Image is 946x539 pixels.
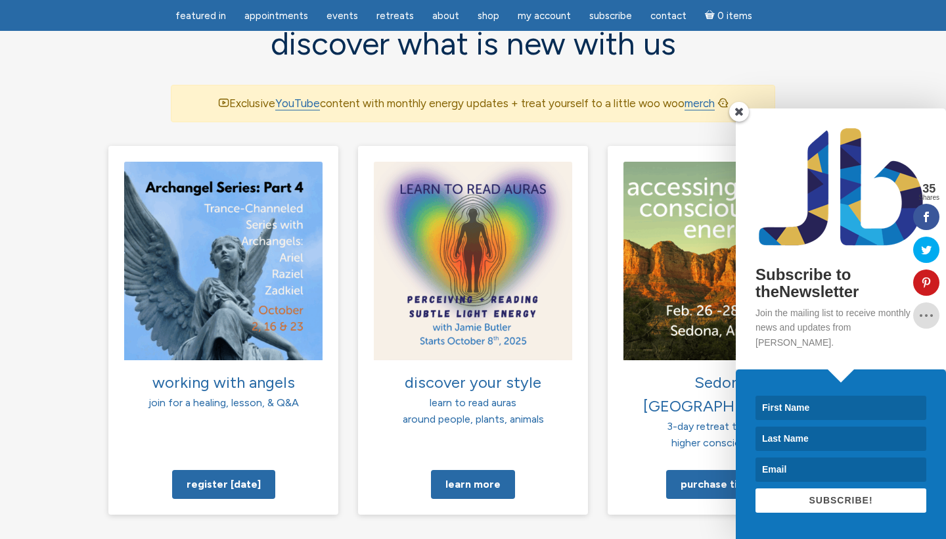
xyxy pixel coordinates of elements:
span: Contact [650,10,687,22]
a: Shop [470,3,507,29]
span: learn to read auras [430,396,516,409]
a: Cart0 items [697,2,760,29]
a: Contact [642,3,694,29]
span: Shop [478,10,499,22]
span: discover your style [405,373,541,392]
a: YouTube [275,97,320,110]
span: SUBSCRIBE! [809,495,872,505]
input: Email [755,457,926,482]
input: First Name [755,396,926,420]
span: Appointments [244,10,308,22]
a: featured in [168,3,234,29]
span: Shares [918,195,939,201]
p: Join the mailing list to receive monthly news and updates from [PERSON_NAME]. [755,306,926,350]
span: About [432,10,459,22]
span: join for a healing, lesson, & Q&A [148,396,299,409]
a: Retreats [369,3,422,29]
a: My Account [510,3,579,29]
span: featured in [175,10,226,22]
div: Exclusive content with monthly energy updates + treat yourself to a little woo woo [171,85,775,122]
span: working with angels [152,373,295,392]
span: Subscribe [589,10,632,22]
span: 0 items [717,11,752,21]
a: Learn more [431,470,515,499]
span: around people, plants, animals [403,413,544,425]
a: merch [685,97,715,110]
h2: Subscribe to theNewsletter [755,266,926,301]
button: SUBSCRIBE! [755,488,926,513]
span: Events [327,10,358,22]
a: Subscribe [581,3,640,29]
a: Events [319,3,366,29]
input: Last Name [755,427,926,451]
a: Register [DATE] [172,470,275,499]
i: Cart [705,10,717,22]
h2: discover what is new with us [171,26,775,61]
span: 35 [918,183,939,195]
span: Retreats [376,10,414,22]
a: About [424,3,467,29]
a: Appointments [236,3,316,29]
span: My Account [518,10,571,22]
